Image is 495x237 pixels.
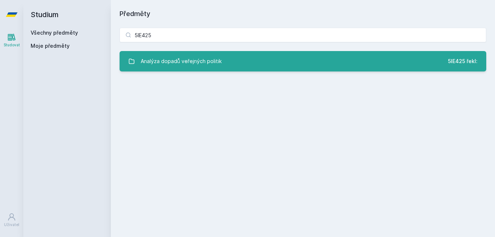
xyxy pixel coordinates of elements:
[4,222,19,228] div: Uživatel
[120,28,486,42] input: Název nebo ident předmětu...
[141,54,222,69] div: Analýza dopadů veřejných politik
[1,29,22,51] a: Studovat
[31,30,78,36] a: Všechny předměty
[4,42,20,48] div: Studovat
[120,9,486,19] h1: Předměty
[1,209,22,231] a: Uživatel
[31,42,70,50] span: Moje předměty
[120,51,486,71] a: Analýza dopadů veřejných politik 5IE425 řekl:
[448,58,478,65] div: 5IE425 řekl:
